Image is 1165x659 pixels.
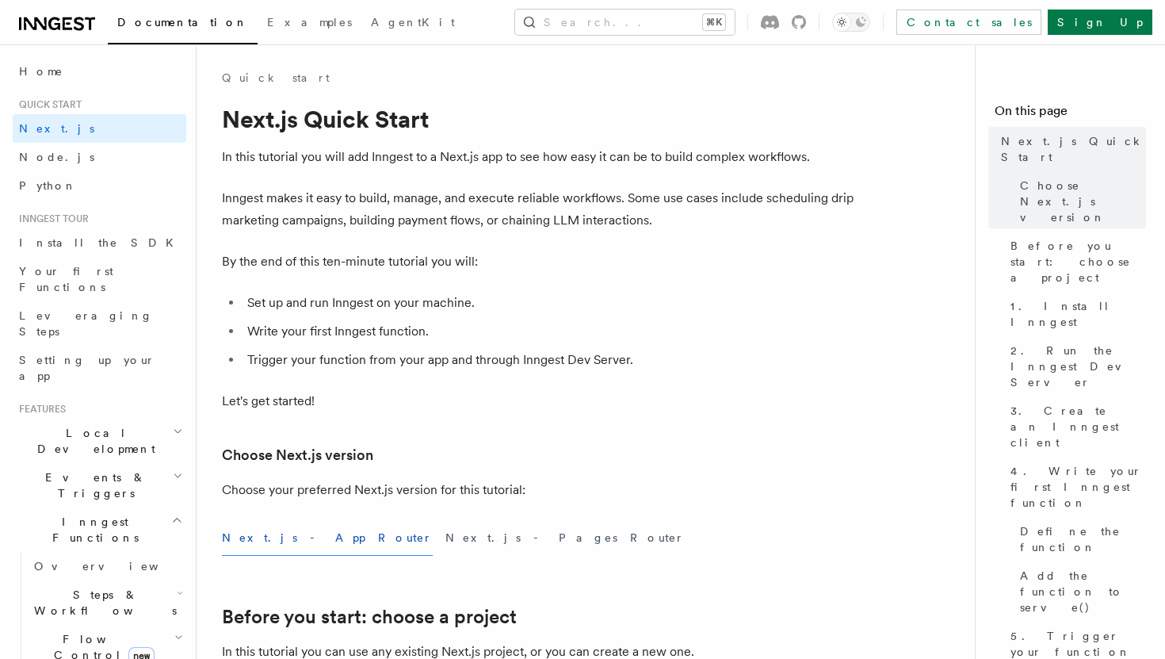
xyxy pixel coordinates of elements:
[1010,463,1146,511] span: 4. Write your first Inngest function
[13,403,66,416] span: Features
[13,57,186,86] a: Home
[222,520,433,556] button: Next.js - App Router
[1010,343,1146,390] span: 2. Run the Inngest Dev Server
[13,346,186,390] a: Setting up your app
[1048,10,1152,35] a: Sign Up
[34,560,197,573] span: Overview
[19,236,183,249] span: Install the SDK
[19,354,155,382] span: Setting up your app
[28,587,177,619] span: Steps & Workflows
[13,257,186,301] a: Your first Functions
[13,425,173,457] span: Local Development
[267,16,352,29] span: Examples
[13,171,186,200] a: Python
[1004,232,1146,292] a: Before you start: choose a project
[1020,178,1146,225] span: Choose Next.js version
[19,179,77,192] span: Python
[222,390,856,412] p: Let's get started!
[258,5,361,43] a: Examples
[13,301,186,346] a: Leveraging Steps
[19,309,153,338] span: Leveraging Steps
[13,213,89,225] span: Inngest tour
[1010,238,1146,285] span: Before you start: choose a project
[19,151,94,163] span: Node.js
[1004,336,1146,397] a: 2. Run the Inngest Dev Server
[1020,523,1146,555] span: Define the function
[1014,561,1146,622] a: Add the function to serve()
[703,14,725,30] kbd: ⌘K
[361,5,464,43] a: AgentKit
[117,16,248,29] span: Documentation
[108,5,258,44] a: Documentation
[222,606,517,628] a: Before you start: choose a project
[222,70,330,86] a: Quick start
[995,127,1146,171] a: Next.js Quick Start
[1010,298,1146,330] span: 1. Install Inngest
[832,13,870,32] button: Toggle dark mode
[1004,457,1146,517] a: 4. Write your first Inngest function
[243,292,856,314] li: Set up and run Inngest on your machine.
[1001,133,1146,165] span: Next.js Quick Start
[222,187,856,232] p: Inngest makes it easy to build, manage, and execute reliable workflows. Some use cases include sc...
[13,419,186,463] button: Local Development
[222,479,856,501] p: Choose your preferred Next.js version for this tutorial:
[13,98,82,111] span: Quick start
[515,10,735,35] button: Search...⌘K
[222,105,856,133] h1: Next.js Quick Start
[371,16,455,29] span: AgentKit
[1014,171,1146,232] a: Choose Next.js version
[222,146,856,168] p: In this tutorial you will add Inngest to a Next.js app to see how easy it can be to build complex...
[896,10,1041,35] a: Contact sales
[13,508,186,552] button: Inngest Functions
[13,463,186,508] button: Events & Triggers
[1010,403,1146,450] span: 3. Create an Inngest client
[1004,397,1146,457] a: 3. Create an Inngest client
[1004,292,1146,336] a: 1. Install Inngest
[243,349,856,371] li: Trigger your function from your app and through Inngest Dev Server.
[28,552,186,580] a: Overview
[13,514,171,546] span: Inngest Functions
[222,251,856,273] p: By the end of this ten-minute tutorial you will:
[1014,517,1146,561] a: Define the function
[19,63,63,79] span: Home
[222,444,373,466] a: Choose Next.js version
[13,228,186,257] a: Install the SDK
[1020,568,1146,615] span: Add the function to serve()
[28,580,186,625] button: Steps & Workflows
[19,122,94,135] span: Next.js
[445,520,685,556] button: Next.js - Pages Router
[13,143,186,171] a: Node.js
[13,469,173,501] span: Events & Triggers
[995,102,1146,127] h4: On this page
[243,320,856,343] li: Write your first Inngest function.
[13,114,186,143] a: Next.js
[19,265,113,293] span: Your first Functions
